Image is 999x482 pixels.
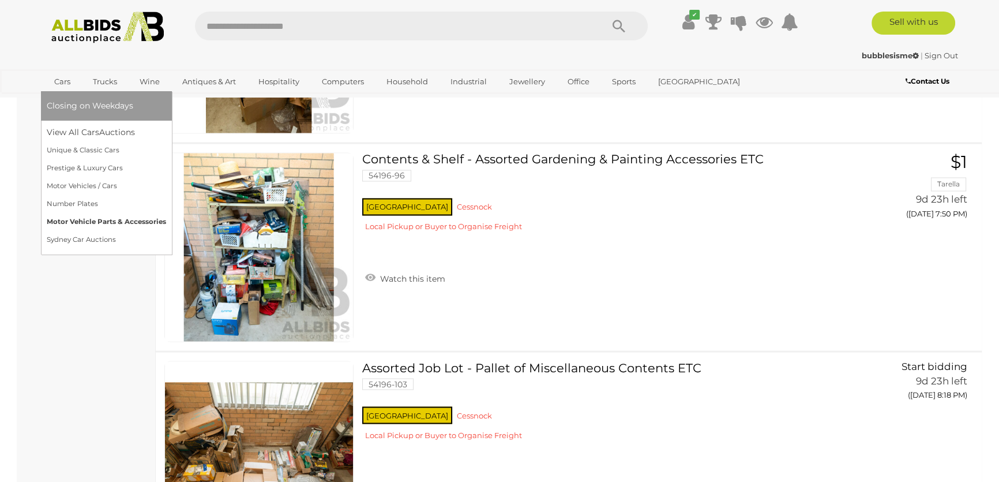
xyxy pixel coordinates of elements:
a: bubblesisme [862,51,921,60]
a: Watch this item [362,269,448,286]
a: Trucks [85,72,125,91]
a: Industrial [443,72,494,91]
span: Start bidding [902,360,967,372]
a: Start bidding 9d 23h left ([DATE] 8:18 PM) [852,361,970,406]
a: Sell with us [872,12,955,35]
a: Office [560,72,597,91]
a: Assorted Job Lot - Pallet of Miscellaneous Contents ETC 54196-103 [GEOGRAPHIC_DATA] Cessnock Loca... [371,361,835,449]
a: [GEOGRAPHIC_DATA] [651,72,748,91]
button: Search [590,12,648,40]
a: Wine [132,72,167,91]
a: Household [379,72,435,91]
a: Sign Out [925,51,958,60]
img: Allbids.com.au [45,12,170,43]
a: Computers [314,72,371,91]
a: Contents & Shelf - Assorted Gardening & Painting Accessories ETC 54196-96 [GEOGRAPHIC_DATA] Cessn... [371,152,835,240]
span: Watch this item [377,274,445,284]
a: Sports [604,72,643,91]
span: | [921,51,923,60]
span: $1 [951,151,967,173]
a: Antiques & Art [175,72,243,91]
i: ✔ [689,10,700,20]
a: Hospitality [251,72,307,91]
a: Jewellery [502,72,553,91]
a: Contact Us [906,75,952,88]
a: $1 Tarella 9d 23h left ([DATE] 7:50 PM) [852,152,970,225]
b: Contact Us [906,77,949,85]
a: Cars [47,72,78,91]
a: ✔ [679,12,697,32]
strong: bubblesisme [862,51,919,60]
